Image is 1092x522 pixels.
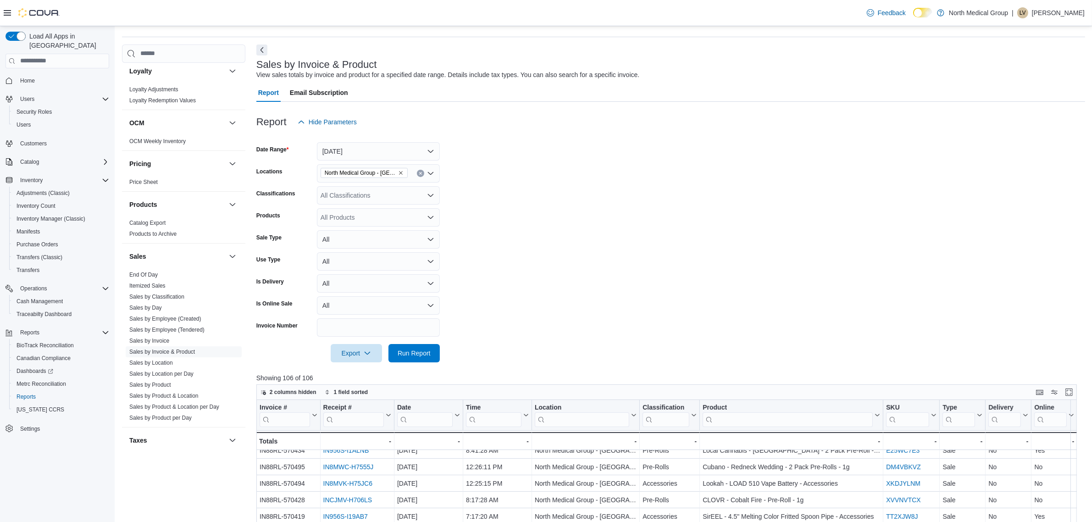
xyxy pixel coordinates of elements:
div: Taxes [122,453,245,479]
a: Reports [13,391,39,402]
span: Cash Management [13,296,109,307]
a: Products to Archive [129,231,177,237]
span: Sales by Product per Day [129,414,192,422]
span: Settings [20,425,40,433]
a: XKDJYLNM [886,480,920,487]
a: BioTrack Reconciliation [13,340,78,351]
span: Sales by Employee (Created) [129,315,201,322]
button: 1 field sorted [321,387,372,398]
button: Products [129,200,225,209]
a: Adjustments (Classic) [13,188,73,199]
button: Pricing [227,158,238,169]
span: Dark Mode [913,17,914,18]
span: Sales by Product & Location [129,392,199,400]
p: | [1012,7,1014,18]
div: Invoice # [260,403,310,427]
span: 1 field sorted [334,389,368,396]
span: Catalog [20,158,39,166]
button: Customers [2,137,113,150]
div: Invoice # [260,403,310,412]
h3: Pricing [129,159,151,168]
button: Purchase Orders [9,238,113,251]
a: XVVNVTCX [886,496,920,504]
span: Settings [17,422,109,434]
span: Sales by Product & Location per Day [129,403,219,411]
span: Users [17,121,31,128]
div: Type [942,403,975,412]
button: Reports [17,327,43,338]
button: OCM [129,118,225,128]
a: TT2XJW8J [886,513,918,520]
button: Receipt # [323,403,391,427]
button: Location [535,403,637,427]
a: Transfers [13,265,43,276]
div: No [1034,461,1074,472]
button: BioTrack Reconciliation [9,339,113,352]
h3: Loyalty [129,67,152,76]
div: Sale [942,478,982,489]
a: Canadian Compliance [13,353,74,364]
span: Inventory [20,177,43,184]
span: Sales by Employee (Tendered) [129,326,205,333]
div: [DATE] [397,445,460,456]
a: Inventory Manager (Classic) [13,213,89,224]
div: SKU URL [886,403,929,427]
a: Cash Management [13,296,67,307]
a: Dashboards [9,365,113,378]
button: [US_STATE] CCRS [9,403,113,416]
button: Time [466,403,529,427]
div: Product [703,403,873,427]
button: Sales [129,252,225,261]
span: Sales by Location [129,359,173,367]
div: Pre-Rolls [643,445,697,456]
div: Pre-Rolls [643,461,697,472]
div: - [397,436,460,447]
a: Manifests [13,226,44,237]
a: Sales by Day [129,305,162,311]
button: Open list of options [427,170,434,177]
a: Sales by Product & Location [129,393,199,399]
a: E25WC7E3 [886,447,920,454]
div: 12:25:15 PM [466,478,529,489]
div: Time [466,403,521,412]
div: Date [397,403,453,427]
span: Transfers (Classic) [13,252,109,263]
span: Washington CCRS [13,404,109,415]
span: Sales by Day [129,304,162,311]
a: Loyalty Adjustments [129,86,178,93]
span: Inventory Manager (Classic) [13,213,109,224]
span: North Medical Group - [GEOGRAPHIC_DATA] [325,168,396,178]
a: Settings [17,423,44,434]
div: - [886,436,937,447]
button: Display options [1049,387,1060,398]
button: Canadian Compliance [9,352,113,365]
div: No [1034,478,1074,489]
button: Online [1034,403,1074,427]
button: Home [2,74,113,87]
span: Feedback [878,8,906,17]
span: Manifests [17,228,40,235]
button: Keyboard shortcuts [1034,387,1045,398]
div: North Medical Group - [GEOGRAPHIC_DATA] [535,461,637,472]
button: Users [17,94,38,105]
a: Sales by Product per Day [129,415,192,421]
div: Yes [1034,445,1074,456]
span: Home [17,75,109,86]
span: End Of Day [129,271,158,278]
div: IN88RL-570434 [260,445,317,456]
span: Catalog Export [129,219,166,227]
button: Pricing [129,159,225,168]
div: OCM [122,136,245,150]
button: Date [397,403,460,427]
button: Products [227,199,238,210]
label: Products [256,212,280,219]
div: - [535,436,637,447]
span: Sales by Location per Day [129,370,194,378]
div: Type [942,403,975,427]
span: Export [336,344,377,362]
div: Classification [643,403,689,412]
span: Purchase Orders [17,241,58,248]
div: [DATE] [397,461,460,472]
a: Sales by Employee (Tendered) [129,327,205,333]
div: Receipt # URL [323,403,383,427]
